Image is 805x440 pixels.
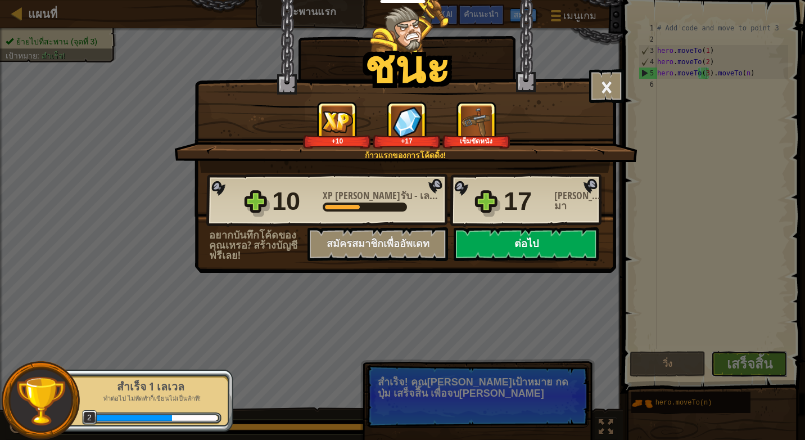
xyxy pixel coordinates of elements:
div: +17 [375,137,438,145]
button: × [589,69,624,103]
div: +10 [305,137,369,145]
img: อัญมณีที่ได้มา [392,106,422,137]
div: สำเร็จ 1 เลเวล [80,379,221,394]
button: ต่อไป [454,227,599,261]
div: เข็มขัดหนัง [445,137,508,145]
div: อยากบันทึกโค้ดของคุณเหรอ? สร้างบัญชีฟรีเลย! [209,230,307,261]
span: 2 [82,410,97,425]
button: สมัครสมาชิกเพื่ออัพเดท [307,227,448,261]
img: ไอเทมใหม่ [461,106,492,137]
span: XP [PERSON_NAME]รับ [323,188,414,203]
div: 10 [272,183,316,219]
img: XP ที่ได้รับ [322,111,353,133]
div: [PERSON_NAME]ได้มา [554,191,605,211]
div: 17 [504,183,548,219]
div: - [323,191,441,201]
p: ทำต่อไป ไม่หัดทำก็เขียนไม่เป็นสักที! [80,394,221,403]
h1: ชนะ [364,42,450,91]
img: trophy.png [15,375,66,426]
div: ก้าวแรกของการโค้ดดิ้ง! [228,150,582,161]
span: เลเวล [418,188,447,203]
